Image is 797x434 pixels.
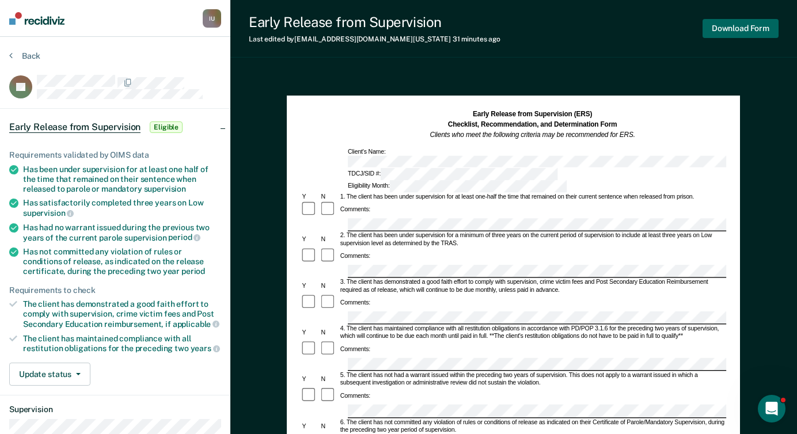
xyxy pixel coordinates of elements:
[453,35,500,43] span: 31 minutes ago
[339,392,372,399] div: Comments:
[301,376,320,383] div: Y
[23,334,221,353] div: The client has maintained compliance with all restitution obligations for the preceding two
[430,131,635,138] em: Clients who meet the following criteria may be recommended for ERS.
[181,267,205,276] span: period
[23,198,221,218] div: Has satisfactorily completed three years on Low
[23,223,221,242] div: Has had no warrant issued during the previous two years of the current parole supervision
[339,372,726,387] div: 5. The client has not had a warrant issued within the preceding two years of supervision. This do...
[339,346,372,353] div: Comments:
[320,193,339,201] div: N
[339,193,726,201] div: 1. The client has been under supervision for at least one-half the time that remained on their cu...
[758,395,785,422] iframe: Intercom live chat
[339,253,372,260] div: Comments:
[347,181,568,193] div: Eligibility Month:
[9,51,40,61] button: Back
[144,184,186,193] span: supervision
[448,120,617,128] strong: Checklist, Recommendation, and Determination Form
[347,148,766,167] div: Client's Name:
[339,299,372,307] div: Comments:
[9,363,90,386] button: Update status
[301,236,320,243] div: Y
[339,206,372,214] div: Comments:
[203,9,221,28] button: IU
[301,283,320,290] div: Y
[23,299,221,329] div: The client has demonstrated a good faith effort to comply with supervision, crime victim fees and...
[320,329,339,337] div: N
[473,110,592,117] strong: Early Release from Supervision (ERS)
[320,422,339,430] div: N
[23,247,221,276] div: Has not committed any violation of rules or conditions of release, as indicated on the release ce...
[173,319,219,329] span: applicable
[339,418,726,433] div: 6. The client has not committed any violation of rules or conditions of release as indicated on t...
[320,376,339,383] div: N
[339,326,726,341] div: 4. The client has maintained compliance with all restitution obligations in accordance with PD/PO...
[9,121,141,133] span: Early Release from Supervision
[301,193,320,201] div: Y
[150,121,183,133] span: Eligible
[347,169,560,181] div: TDCJ/SID #:
[339,233,726,248] div: 2. The client has been under supervision for a minimum of three years on the current period of su...
[9,285,221,295] div: Requirements to check
[9,405,221,414] dt: Supervision
[301,329,320,337] div: Y
[203,9,221,28] div: I U
[23,165,221,193] div: Has been under supervision for at least one half of the time that remained on their sentence when...
[168,233,200,242] span: period
[9,150,221,160] div: Requirements validated by OIMS data
[249,14,500,31] div: Early Release from Supervision
[23,208,74,218] span: supervision
[191,344,220,353] span: years
[339,279,726,294] div: 3. The client has demonstrated a good faith effort to comply with supervision, crime victim fees ...
[320,236,339,243] div: N
[9,12,64,25] img: Recidiviz
[301,422,320,430] div: Y
[320,283,339,290] div: N
[703,19,779,38] button: Download Form
[249,35,500,43] div: Last edited by [EMAIL_ADDRESS][DOMAIN_NAME][US_STATE]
